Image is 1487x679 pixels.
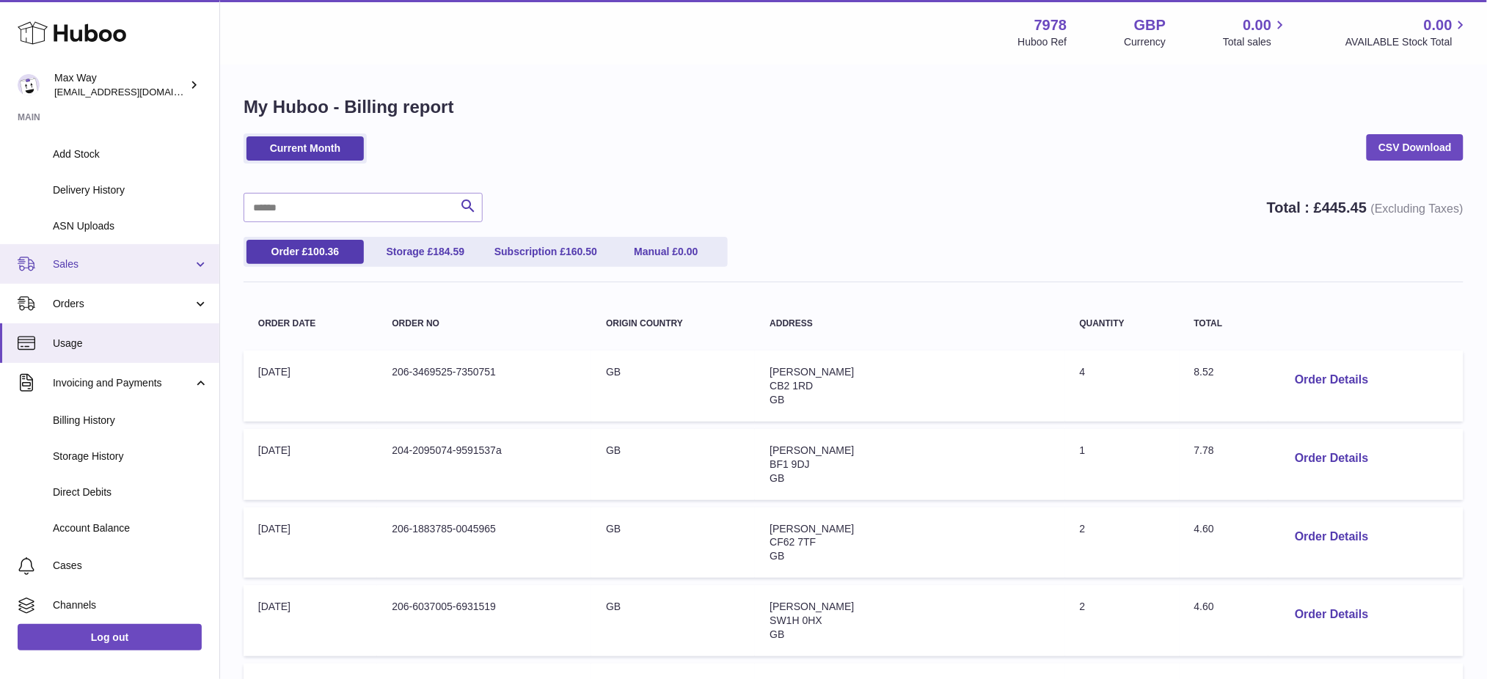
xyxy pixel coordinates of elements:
[1424,15,1453,35] span: 0.00
[54,86,216,98] span: [EMAIL_ADDRESS][DOMAIN_NAME]
[53,297,193,311] span: Orders
[53,414,208,427] span: Billing History
[53,485,208,499] span: Direct Debits
[1034,15,1067,35] strong: 7978
[1243,15,1272,35] span: 0.00
[1223,35,1288,49] span: Total sales
[1134,15,1166,35] strong: GBP
[53,376,193,390] span: Invoicing and Payments
[53,183,208,197] span: Delivery History
[18,74,40,96] img: internalAdmin-7978@internal.huboo.com
[1345,35,1469,49] span: AVAILABLE Stock Total
[53,219,208,233] span: ASN Uploads
[1345,15,1469,49] a: 0.00 AVAILABLE Stock Total
[53,559,208,573] span: Cases
[53,598,208,612] span: Channels
[18,624,202,650] a: Log out
[53,257,193,271] span: Sales
[53,147,208,161] span: Add Stock
[53,337,208,350] span: Usage
[53,521,208,535] span: Account Balance
[1223,15,1288,49] a: 0.00 Total sales
[54,71,186,99] div: Max Way
[1125,35,1166,49] div: Currency
[1018,35,1067,49] div: Huboo Ref
[53,449,208,463] span: Storage History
